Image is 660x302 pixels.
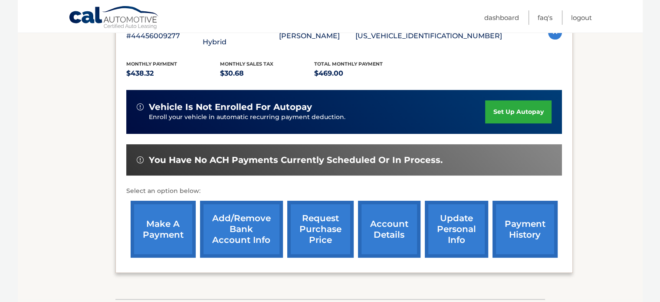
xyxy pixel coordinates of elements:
p: #44456009277 [126,30,203,42]
p: $469.00 [314,67,408,80]
a: FAQ's [538,10,552,25]
span: You have no ACH payments currently scheduled or in process. [149,155,443,166]
a: Add/Remove bank account info [200,201,283,258]
a: request purchase price [287,201,354,258]
a: payment history [493,201,558,258]
p: $438.32 [126,67,220,80]
p: Enroll your vehicle in automatic recurring payment deduction. [149,113,486,122]
span: Monthly sales Tax [220,61,273,67]
p: 2026 Honda CR-V Hybrid [203,24,279,48]
a: Cal Automotive [69,6,160,31]
img: alert-white.svg [137,156,144,163]
p: $30.68 [220,67,314,80]
a: Dashboard [484,10,519,25]
img: alert-white.svg [137,103,144,110]
a: update personal info [425,201,488,258]
span: vehicle is not enrolled for autopay [149,102,312,113]
span: Monthly Payment [126,61,177,67]
a: account details [358,201,420,258]
p: [PERSON_NAME] [279,30,355,42]
p: Select an option below: [126,186,562,196]
p: [US_VEHICLE_IDENTIFICATION_NUMBER] [355,30,502,42]
span: Total Monthly Payment [314,61,383,67]
a: Logout [571,10,592,25]
a: set up autopay [485,100,551,123]
a: make a payment [131,201,196,258]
